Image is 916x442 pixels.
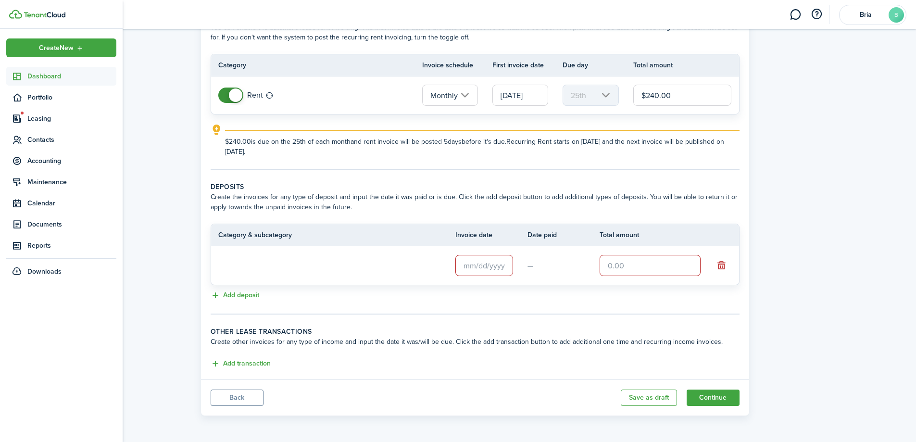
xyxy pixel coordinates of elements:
th: Invoice schedule [422,60,492,70]
wizard-step-header-description: Create other invoices for any type of income and input the date it was/will be due. Click the add... [211,337,740,347]
th: Invoice date [455,230,527,240]
span: Calendar [27,198,116,208]
th: Category [211,60,422,70]
button: Continue [687,390,740,406]
a: Reports [6,236,116,255]
input: mm/dd/yyyy [455,255,513,276]
a: Dashboard [6,67,116,86]
input: 0.00 [633,85,732,106]
th: First invoice date [492,60,563,70]
th: Due day [563,60,633,70]
wizard-step-header-title: Other lease transactions [211,327,740,337]
button: Save as draft [621,390,677,406]
span: Required field [600,276,652,286]
span: Bria [846,12,885,18]
wizard-step-header-description: Create the invoices for any type of deposit and input the date it was paid or is due. Click the a... [211,192,740,212]
button: Back [211,390,264,406]
span: Required field [456,276,507,286]
th: Total amount [600,230,715,240]
span: Portfolio [27,92,116,102]
button: Add deposit [211,290,259,301]
button: Remove deposit [715,259,728,272]
span: Accounting [27,156,116,166]
th: Total amount [633,60,739,70]
avatar-text: B [889,7,904,23]
span: Contacts [27,135,116,145]
span: Create New [39,45,74,51]
button: Add transaction [211,358,271,369]
img: TenantCloud [24,12,65,18]
span: Maintenance [27,177,116,187]
span: Documents [27,219,116,229]
th: Date paid [527,230,600,240]
wizard-step-header-title: Deposits [211,182,740,192]
input: mm/dd/yyyy [492,85,548,106]
span: Reports [27,240,116,251]
explanation-description: $240.00 is due on the 25th of each month and rent invoice will be posted 5 days before it's due. ... [225,137,740,157]
span: Dashboard [27,71,116,81]
button: Open menu [6,38,116,57]
span: Downloads [27,266,62,277]
wizard-step-header-description: You can enable the automatic lease rent invoicing. The first invoice date is the date the first i... [211,22,740,42]
td: — [527,258,600,273]
img: TenantCloud [9,10,22,19]
input: 0.00 [600,255,701,276]
button: Open resource center [808,6,825,23]
a: Messaging [786,2,804,27]
th: Category & subcategory [211,230,455,240]
span: Leasing [27,114,116,124]
i: outline [211,124,223,136]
